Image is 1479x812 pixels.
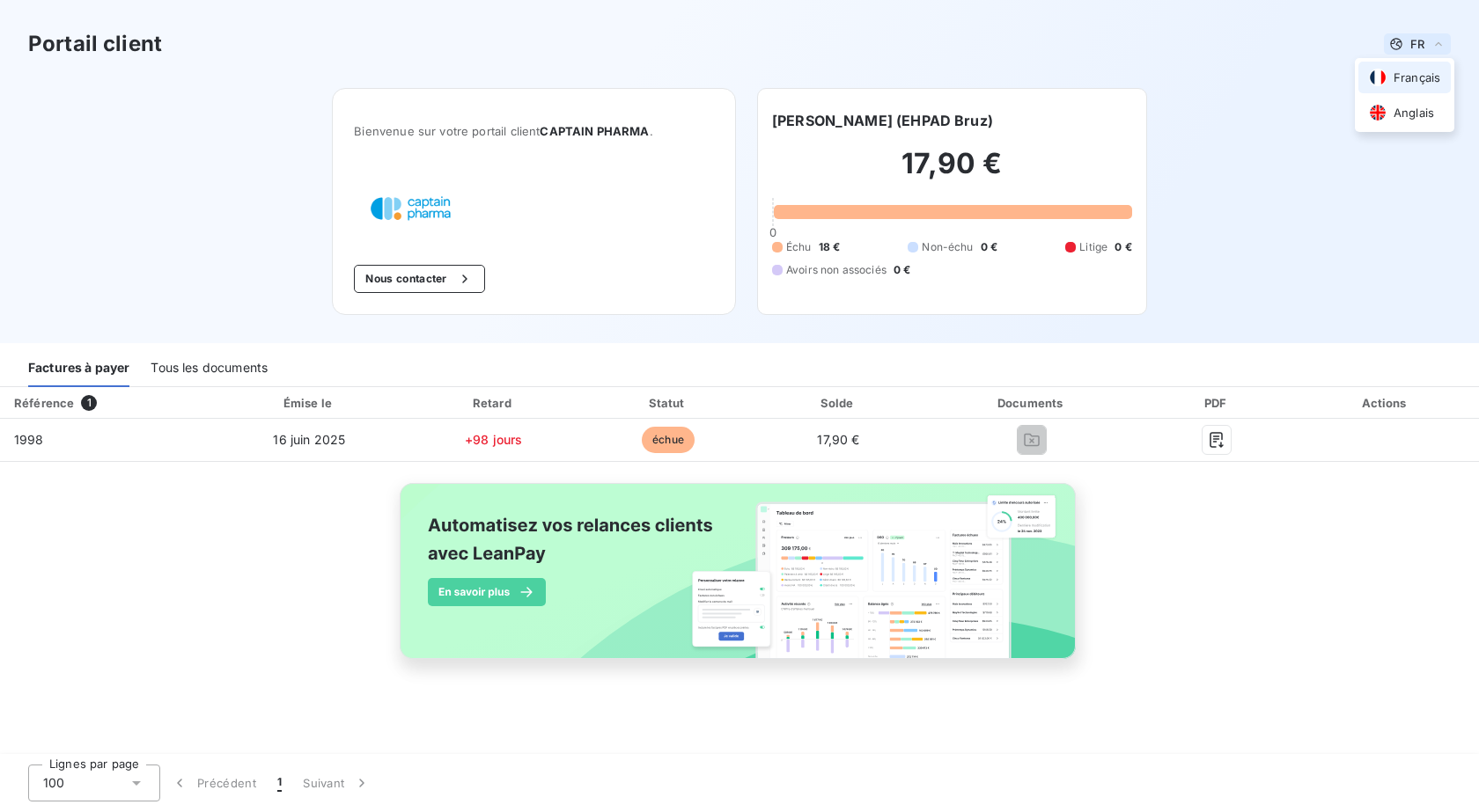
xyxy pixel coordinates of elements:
span: Avoirs non associés [786,262,887,278]
span: 1998 [14,432,44,447]
span: Bienvenue sur votre portail client . [354,124,714,138]
span: 0 [769,225,776,239]
div: PDF [1144,394,1289,412]
div: Retard [408,394,578,412]
span: 100 [43,774,64,792]
button: Précédent [160,764,267,801]
span: FR [1410,37,1424,51]
span: Échu [786,239,812,255]
div: Tous les documents [151,350,268,387]
div: Solde [758,394,919,412]
div: Émise le [217,394,401,412]
span: 0 € [981,239,997,255]
span: Anglais [1394,105,1434,121]
span: Français [1394,69,1440,86]
span: 1 [277,774,282,792]
span: 18 € [819,239,841,255]
h6: [PERSON_NAME] (EHPAD Bruz) [772,110,993,131]
h2: 17,90 € [772,146,1132,199]
span: échue [642,427,695,453]
button: Suivant [292,764,381,801]
img: Company logo [354,180,467,237]
span: 0 € [1115,239,1131,255]
span: 16 juin 2025 [273,432,345,447]
button: 1 [267,764,292,801]
div: Actions [1296,394,1475,412]
span: 17,90 € [817,432,859,447]
span: Non-échu [922,239,973,255]
span: Litige [1079,239,1107,255]
img: banner [384,472,1095,689]
div: Factures à payer [28,350,129,387]
span: 1 [81,395,97,411]
div: Statut [585,394,751,412]
span: +98 jours [465,432,522,447]
button: Nous contacter [354,265,484,293]
h3: Portail client [28,28,162,60]
div: Documents [926,394,1137,412]
span: 0 € [894,262,910,278]
span: CAPTAIN PHARMA [540,124,649,138]
div: Référence [14,396,74,410]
